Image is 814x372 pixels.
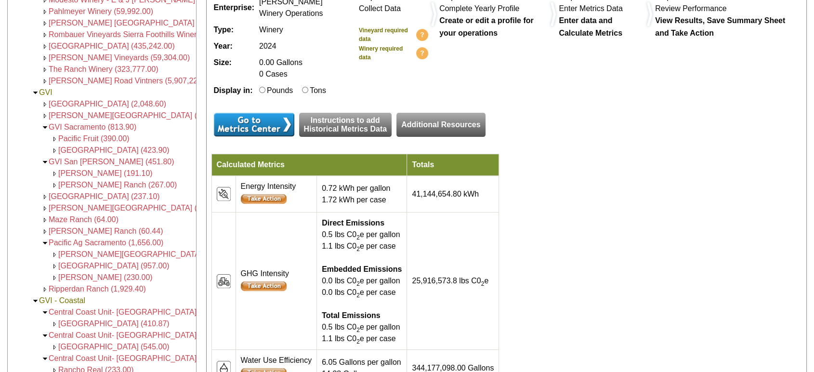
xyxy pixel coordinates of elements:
sub: 2 [481,280,485,287]
td: Type: [211,22,257,38]
span: [GEOGRAPHIC_DATA] (2,048.60) [49,100,166,108]
td: Year: [211,38,257,54]
span: Ripperdan Ranch (1,929.40) [49,285,146,293]
sub: 2 [356,338,360,345]
span: 25,916,573.8 lbs C0 e [412,277,488,285]
sub: 2 [356,292,360,299]
td: Totals [407,154,499,176]
img: Collapse <span class='AgFacilityColorRed'>Central Coast Unit- Santa Barbara County Ranches (233.0... [41,355,49,362]
a: Additional Resources [396,113,485,137]
b: Create or edit a profile for your operations [439,16,534,37]
b: Direct Emissions [322,219,384,227]
a: [PERSON_NAME] Road Vintners (5,907,220.00) [49,77,215,85]
span: [GEOGRAPHIC_DATA] (423.90) [58,146,170,154]
span: Central Coast Unit- [GEOGRAPHIC_DATA] (410.87) [49,308,227,316]
sub: 2 [356,280,360,287]
a: Central Coast Unit- [GEOGRAPHIC_DATA] (233.00) [49,354,227,362]
a: [GEOGRAPHIC_DATA] (545.00) [58,343,170,351]
span: 0.72 kWh per gallon 1.72 kWh per case [322,184,390,204]
a: The Ranch Winery (323,777.00) [49,65,158,73]
span: 344,177,098.00 Gallons [412,364,494,372]
a: Central Coast Unit- [GEOGRAPHIC_DATA][PERSON_NAME] (545.00) [49,331,291,339]
a: [PERSON_NAME] (230.00) [58,273,153,281]
img: Collapse <span class='AgFacilityColorRed'>GVI San Joaquin (451.80)</span> [41,159,49,166]
a: [PERSON_NAME][GEOGRAPHIC_DATA] (512.00) [49,111,223,120]
a: [PERSON_NAME] Ranch (60.44) [49,227,163,235]
sub: 2 [356,234,360,241]
b: Vineyard required data [359,27,408,42]
a: Maze Ranch (64.00) [49,215,118,224]
label: Tons [310,86,326,94]
a: [PERSON_NAME] [GEOGRAPHIC_DATA] (54,647.00) [49,19,236,27]
a: Winery required data [359,44,428,62]
a: Pacific Ag Sacramento (1,656.00) [49,239,163,247]
td: Calculated Metrics [211,154,407,176]
a: [PERSON_NAME] Ranch (267.00) [58,181,177,189]
a: [PERSON_NAME][GEOGRAPHIC_DATA] (3,296.00) [49,204,230,212]
span: 0.00 Gallons 0 Cases [259,58,302,78]
a: [PERSON_NAME] Vineyards (59,304.00) [49,53,190,62]
a: GVI San [PERSON_NAME] (451.80) [49,158,174,166]
b: Embedded Emissions [322,265,402,273]
span: 0.5 lbs C0 e per gallon 1.1 lbs C0 e per case 0.0 lbs C0 e per gallon 0.0 lbs C0 e per case 0.5 l... [322,219,402,343]
a: [GEOGRAPHIC_DATA] (410.87) [58,319,170,328]
td: GHG Intensity [236,213,317,350]
td: Display in: [211,82,257,99]
span: Winery [259,26,283,34]
a: GVI - Coastal [39,296,85,305]
input: Submit [241,281,287,291]
img: icon_resources_ghg-2.png [217,274,231,288]
img: Collapse <span class='AgFacilityColorRed'>GVI Sacramento (813.90)</span> [41,124,49,131]
td: Size: [211,54,257,82]
b: Enter data and Calculate Metrics [559,16,622,37]
img: Collapse <span class='AgFacilityColorRed'>Pacific Ag Sacramento (1,656.00)</span> [41,239,49,247]
a: Instructions to addHistorical Metrics Data [299,113,392,137]
a: [GEOGRAPHIC_DATA] (957.00) [58,262,170,270]
label: Pounds [267,86,293,94]
sub: 2 [356,246,360,252]
b: Total Emissions [322,311,381,319]
span: 2024 [259,42,276,50]
img: icon_resources_energy-2.png [217,187,231,201]
a: Rombauer Vineyards Sierra Foothills Winery (52,258.00) [49,30,242,39]
b: View Results, Save Summary Sheet and Take Action [655,16,785,37]
a: GVI [39,88,53,96]
a: [GEOGRAPHIC_DATA] (435,242.00) [49,42,175,50]
a: [PERSON_NAME] (191.10) [58,169,153,177]
input: Submit [241,194,287,204]
a: GVI Sacramento (813.90) [49,123,136,131]
a: Pacific Fruit (390.00) [58,134,130,143]
a: [GEOGRAPHIC_DATA] (237.10) [49,192,160,200]
a: Pahlmeyer Winery (59,992.00) [49,7,153,15]
td: Energy Intensity [236,176,317,213]
span: 41,144,654.80 kWh [412,190,479,198]
a: [PERSON_NAME][GEOGRAPHIC_DATA] (469.00) [58,250,233,258]
img: Collapse GVI - Coastal [32,297,39,305]
a: Vineyard required data [359,26,428,43]
b: Winery required data [359,45,403,61]
img: Collapse GVI [32,89,39,96]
